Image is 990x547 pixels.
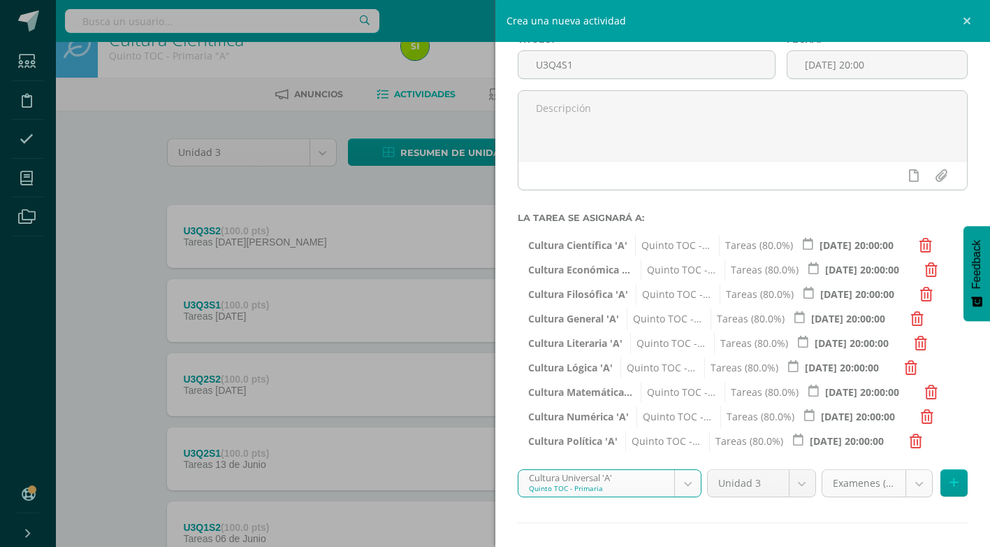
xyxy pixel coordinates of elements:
span: Tareas (80.0%) [711,308,785,329]
span: Cultura Lógica 'A' [528,357,613,378]
button: Feedback - Mostrar encuesta [963,226,990,321]
a: Cultura Universal 'A'Quinto TOC - Primaria [518,470,701,497]
span: Quinto TOC - Primaria [630,333,706,354]
span: Tareas (80.0%) [725,260,799,280]
a: Examenes (20.0%) [822,470,933,497]
span: Examenes (20.0%) [833,470,896,497]
span: Quinto TOC - Primaria [625,431,701,452]
span: Quinto TOC - Primaria [641,382,717,403]
span: Feedback [970,240,983,289]
span: Quinto TOC - Primaria [636,284,712,305]
span: Cultura Literaria 'A' [528,333,623,354]
span: Cultura Política 'A' [528,431,618,452]
span: Cultura Científica 'A' [528,235,627,256]
input: Título [518,51,775,78]
span: Unidad 3 [718,470,778,497]
span: Quinto TOC - Primaria [620,357,697,378]
span: Cultura Económica y Financiera 'A' [528,260,633,280]
span: Tareas (80.0%) [725,382,799,403]
a: Unidad 3 [708,470,815,497]
span: Tareas (80.0%) [709,431,783,452]
span: Quinto TOC - Primaria [641,260,717,280]
div: Quinto TOC - Primaria [529,483,664,493]
span: Quinto TOC - Primaria [635,235,711,256]
span: Cultura Numérica 'A' [528,406,629,427]
span: Cultura Matemática 'A' [528,382,633,403]
span: Tareas (80.0%) [704,357,778,378]
span: Cultura General 'A' [528,308,619,329]
span: Quinto TOC - Primaria [627,308,703,329]
span: Tareas (80.0%) [720,406,794,427]
span: Tareas (80.0%) [719,235,793,256]
div: Cultura Universal 'A' [529,470,664,483]
span: Tareas (80.0%) [714,333,788,354]
input: Fecha de entrega [787,51,967,78]
label: La tarea se asignará a: [518,213,968,223]
span: Cultura Filosófica 'A' [528,284,628,305]
span: Quinto TOC - Primaria [636,406,713,427]
span: Tareas (80.0%) [720,284,794,305]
